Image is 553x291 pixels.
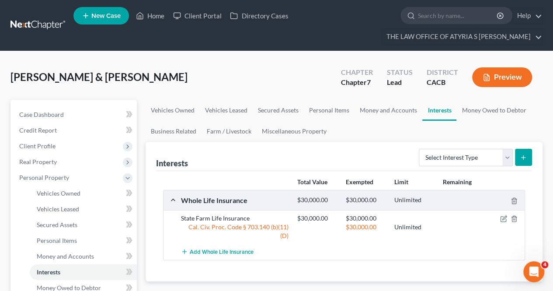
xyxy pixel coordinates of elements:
button: Preview [472,67,532,87]
strong: Limit [394,178,408,186]
span: Money and Accounts [37,252,94,260]
span: Interests [37,268,60,276]
a: THE LAW OFFICE OF ATYRIA S [PERSON_NAME] [382,29,542,45]
a: Money and Accounts [30,249,137,264]
strong: Remaining [443,178,472,186]
span: Personal Items [37,237,77,244]
a: Vehicles Leased [30,201,137,217]
a: Secured Assets [253,100,304,121]
a: Secured Assets [30,217,137,233]
span: Case Dashboard [19,111,64,118]
a: Help [513,8,542,24]
div: Chapter [341,67,373,77]
div: Lead [387,77,413,88]
input: Search by name... [418,7,498,24]
strong: Total Value [297,178,327,186]
div: Status [387,67,413,77]
span: [PERSON_NAME] & [PERSON_NAME] [10,70,188,83]
a: Credit Report [12,123,137,138]
div: Whole Life Insurance [177,196,293,205]
div: $30,000.00 [341,196,390,204]
a: Miscellaneous Property [257,121,332,142]
div: District [427,67,458,77]
a: Vehicles Leased [200,100,253,121]
iframe: Intercom live chat [523,261,544,282]
a: Client Portal [169,8,226,24]
a: Business Related [146,121,202,142]
div: Cal. Civ. Proc. Code § 703.140 (b)(11)(D) [177,223,293,240]
div: Unlimited [390,196,438,204]
span: Vehicles Owned [37,189,80,197]
a: Case Dashboard [12,107,137,123]
button: Add Whole Life Insurance [181,244,254,260]
span: Add Whole Life Insurance [190,249,254,256]
a: Directory Cases [226,8,292,24]
span: New Case [91,13,121,19]
a: Farm / Livestock [202,121,257,142]
a: Interests [30,264,137,280]
a: Money and Accounts [355,100,422,121]
span: 4 [541,261,548,268]
div: Chapter [341,77,373,88]
a: Money Owed to Debtor [456,100,531,121]
span: Secured Assets [37,221,77,228]
a: Personal Items [304,100,355,121]
div: $30,000.00 [341,214,390,223]
span: Real Property [19,158,57,165]
span: Client Profile [19,142,56,150]
span: Personal Property [19,174,69,181]
span: Vehicles Leased [37,205,79,213]
a: Interests [422,100,456,121]
a: Vehicles Owned [30,186,137,201]
a: Vehicles Owned [146,100,200,121]
div: $30,000.00 [293,196,341,204]
div: $30,000.00 [341,223,390,231]
div: Unlimited [390,223,438,231]
strong: Exempted [346,178,373,186]
a: Personal Items [30,233,137,249]
div: $30,000.00 [293,214,341,223]
div: State Farm Life Insurance [177,214,293,223]
span: Credit Report [19,126,57,134]
div: CACB [427,77,458,88]
div: Interests [156,158,188,168]
a: Home [132,8,169,24]
span: 7 [367,78,371,86]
